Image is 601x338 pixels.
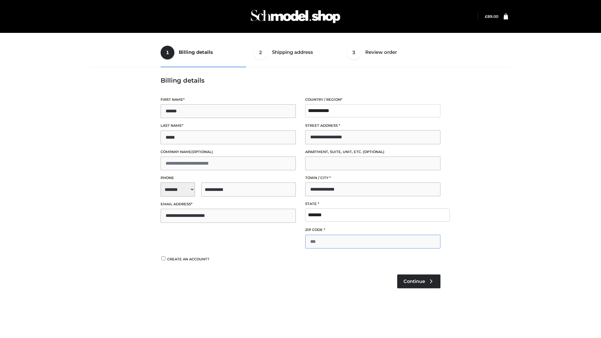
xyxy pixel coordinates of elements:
label: ZIP Code [305,227,440,233]
span: (optional) [191,150,213,154]
label: Phone [161,175,296,181]
label: Apartment, suite, unit, etc. [305,149,440,155]
span: Continue [403,279,425,284]
a: Continue [397,274,440,288]
span: Create an account? [167,257,209,261]
img: Schmodel Admin 964 [249,4,342,29]
label: State [305,201,440,207]
input: Create an account? [161,256,166,260]
h3: Billing details [161,77,440,84]
label: First name [161,97,296,103]
label: Country / Region [305,97,440,103]
span: £ [485,14,487,19]
span: (optional) [363,150,384,154]
bdi: 89.00 [485,14,498,19]
label: Town / City [305,175,440,181]
label: Last name [161,123,296,129]
label: Email address [161,201,296,207]
a: £89.00 [485,14,498,19]
label: Street address [305,123,440,129]
label: Company name [161,149,296,155]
